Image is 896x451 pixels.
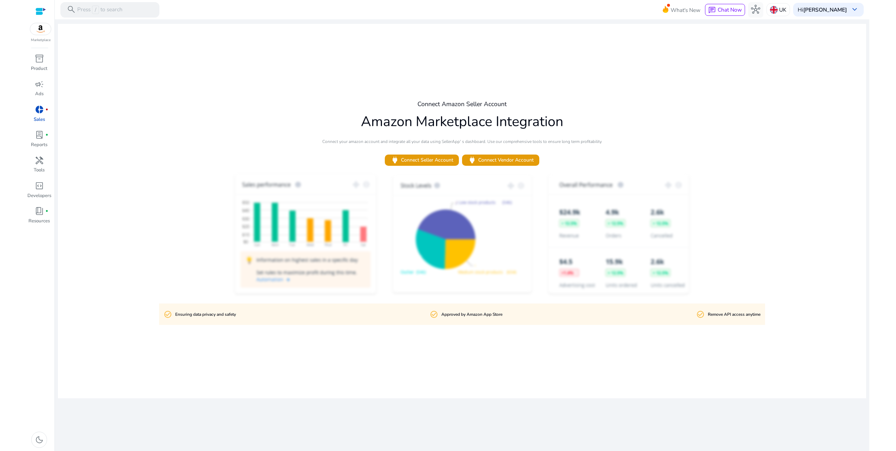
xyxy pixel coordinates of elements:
b: [PERSON_NAME] [803,6,847,13]
span: Chat Now [718,6,742,13]
button: powerConnect Seller Account [385,155,459,166]
p: Reports [31,142,47,149]
span: handyman [35,156,44,165]
a: campaignAds [27,78,52,103]
span: fiber_manual_record [45,133,48,137]
span: search [67,5,76,14]
img: uk.svg [770,6,778,14]
p: Remove API access anytime [708,311,760,318]
span: dark_mode [35,435,44,444]
a: code_blocksDevelopers [27,180,52,205]
span: chat [708,6,716,14]
p: Product [31,65,47,72]
span: fiber_manual_record [45,210,48,213]
mat-icon: check_circle_outline [164,310,172,319]
span: campaign [35,80,44,89]
mat-icon: check_circle_outline [430,310,438,319]
span: inventory_2 [35,54,44,63]
span: Connect Seller Account [390,156,453,165]
button: chatChat Now [705,4,745,16]
p: Hi [798,7,847,12]
span: fiber_manual_record [45,108,48,111]
a: donut_smallfiber_manual_recordSales [27,104,52,129]
p: Ensuring data privacy and safety [175,311,236,318]
p: Marketplace [31,38,51,43]
button: powerConnect Vendor Account [462,155,539,166]
button: hub [748,2,764,18]
span: donut_small [35,105,44,114]
span: power [468,156,477,165]
p: Developers [27,192,51,200]
h4: Connect Amazon Seller Account [417,100,507,108]
span: book_4 [35,207,44,216]
mat-icon: check_circle_outline [696,310,705,319]
h1: Amazon Marketplace Integration [361,113,563,130]
p: Sales [34,116,45,123]
a: book_4fiber_manual_recordResources [27,205,52,230]
a: handymanTools [27,154,52,179]
a: lab_profilefiber_manual_recordReports [27,129,52,154]
img: amazon.svg [30,23,51,35]
a: inventory_2Product [27,53,52,78]
p: Connect your amazon account and integrate all your data using SellerApp' s dashboard. Use our com... [322,138,602,145]
span: What's New [671,4,700,16]
p: Ads [35,91,44,98]
span: Connect Vendor Account [468,156,534,165]
span: keyboard_arrow_down [850,5,859,14]
p: Resources [28,218,50,225]
p: Approved by Amazon App Store [441,311,502,318]
span: lab_profile [35,130,44,139]
p: Tools [34,167,45,174]
span: / [92,6,99,14]
span: power [390,156,400,165]
p: UK [779,4,786,16]
span: code_blocks [35,181,44,190]
p: Press to search [77,6,123,14]
span: hub [751,5,760,14]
